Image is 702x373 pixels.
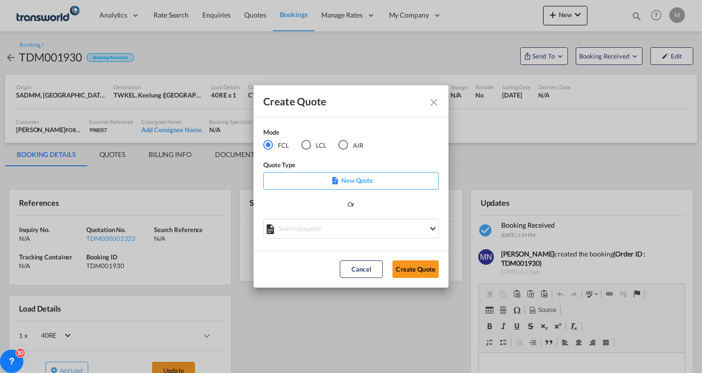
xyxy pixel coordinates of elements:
div: New Quote [263,172,439,190]
md-radio-button: FCL [263,139,289,150]
button: Create Quote [392,260,439,278]
div: Or [348,199,355,209]
md-radio-button: LCL [301,139,327,150]
p: New Quote [267,176,435,185]
button: Cancel [340,260,383,278]
md-icon: Close dialog [428,97,440,108]
div: Mode [263,127,375,139]
div: Quote Type [263,160,439,172]
md-dialog: Create QuoteModeFCL LCLAIR ... [253,85,448,288]
div: Create Quote [263,95,421,107]
button: Close dialog [424,93,442,110]
body: Editor, editor4 [10,10,196,20]
md-radio-button: AIR [338,139,363,150]
md-select: Select template [263,219,439,238]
